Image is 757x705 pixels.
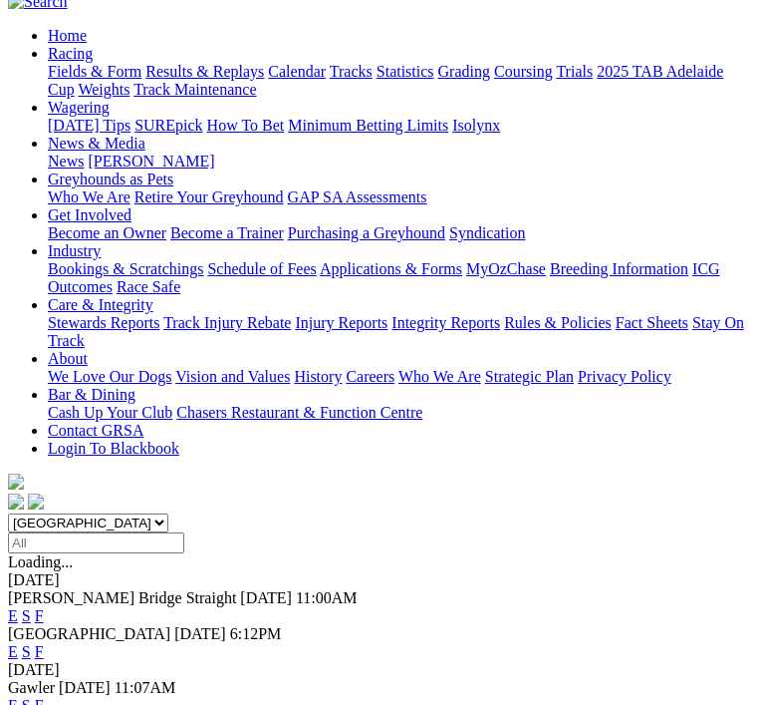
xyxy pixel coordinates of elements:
a: Who We Are [48,188,130,205]
a: Rules & Policies [504,314,612,331]
a: Track Maintenance [133,81,256,98]
img: facebook.svg [8,494,24,510]
a: Schedule of Fees [207,260,316,277]
a: Greyhounds as Pets [48,171,173,187]
span: [DATE] [240,589,292,606]
a: Careers [346,368,394,385]
a: Tracks [330,63,373,80]
a: Retire Your Greyhound [134,188,284,205]
span: 11:00AM [296,589,358,606]
a: Applications & Forms [320,260,462,277]
span: 11:07AM [115,679,176,696]
a: Weights [78,81,129,98]
a: Breeding Information [550,260,688,277]
a: History [294,368,342,385]
a: S [22,607,31,624]
a: 2025 TAB Adelaide Cup [48,63,723,98]
a: Grading [438,63,490,80]
a: Fact Sheets [616,314,688,331]
a: Login To Blackbook [48,440,179,457]
a: Contact GRSA [48,422,143,439]
div: Greyhounds as Pets [48,188,749,206]
a: Home [48,27,87,44]
span: 6:12PM [230,625,282,642]
img: logo-grsa-white.png [8,474,24,490]
a: Racing [48,45,93,62]
a: Purchasing a Greyhound [288,224,445,241]
a: We Love Our Dogs [48,368,171,385]
a: Race Safe [117,278,180,295]
span: Gawler [8,679,55,696]
a: Privacy Policy [578,368,671,385]
a: E [8,643,18,660]
a: Injury Reports [295,314,387,331]
div: [DATE] [8,571,749,589]
input: Select date [8,532,184,553]
a: Who We Are [398,368,481,385]
a: Wagering [48,99,110,116]
span: [DATE] [174,625,226,642]
a: Vision and Values [175,368,290,385]
a: Chasers Restaurant & Function Centre [176,404,422,421]
a: SUREpick [134,117,202,134]
a: GAP SA Assessments [288,188,427,205]
a: Become a Trainer [170,224,284,241]
div: [DATE] [8,661,749,679]
a: [DATE] Tips [48,117,130,134]
div: Industry [48,260,749,296]
a: Become an Owner [48,224,166,241]
span: [GEOGRAPHIC_DATA] [8,625,170,642]
div: About [48,368,749,386]
div: Bar & Dining [48,404,749,422]
a: MyOzChase [466,260,546,277]
a: Isolynx [452,117,500,134]
a: News & Media [48,135,145,152]
div: Care & Integrity [48,314,749,350]
a: Results & Replays [145,63,264,80]
a: ICG Outcomes [48,260,720,295]
div: Get Involved [48,224,749,242]
a: Syndication [449,224,525,241]
a: Track Injury Rebate [163,314,291,331]
a: Trials [556,63,593,80]
a: How To Bet [207,117,285,134]
a: E [8,607,18,624]
div: Racing [48,63,749,99]
img: twitter.svg [28,494,44,510]
a: News [48,153,84,170]
a: Strategic Plan [485,368,574,385]
a: Care & Integrity [48,296,153,313]
a: Statistics [377,63,434,80]
a: Minimum Betting Limits [288,117,448,134]
a: Fields & Form [48,63,141,80]
a: Bookings & Scratchings [48,260,203,277]
span: [DATE] [59,679,111,696]
a: About [48,350,88,367]
div: Wagering [48,117,749,135]
a: F [35,607,44,624]
a: Integrity Reports [391,314,500,331]
a: S [22,643,31,660]
a: Stewards Reports [48,314,159,331]
a: Bar & Dining [48,386,135,403]
a: Industry [48,242,101,259]
a: F [35,643,44,660]
a: Get Involved [48,206,131,223]
span: Loading... [8,553,73,570]
a: [PERSON_NAME] [88,153,214,170]
span: [PERSON_NAME] Bridge Straight [8,589,236,606]
a: Stay On Track [48,314,744,349]
div: News & Media [48,153,749,171]
a: Cash Up Your Club [48,404,172,421]
a: Coursing [494,63,553,80]
a: Calendar [268,63,326,80]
